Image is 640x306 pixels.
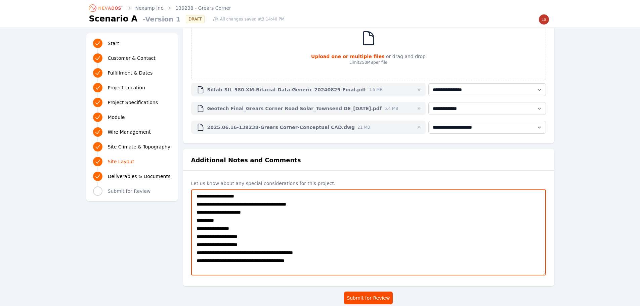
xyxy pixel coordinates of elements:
[89,3,231,13] nav: Breadcrumb
[311,53,426,60] p: or drag and drop
[311,54,385,59] strong: Upload one or multiple files
[207,86,366,93] span: Silfab-SIL-580-XM-Bifacial-Data-Generic-20240829-Final.pdf
[186,15,204,23] div: DRAFT
[135,5,165,11] a: Nexamp Inc.
[220,16,285,22] span: All changes saved at 3:14:40 PM
[108,70,153,76] span: Fulfillment & Dates
[539,14,549,25] img: lsukhram@nexamp.com
[369,87,382,92] span: 3.6 MB
[108,40,119,47] span: Start
[207,124,355,131] span: 2025.06.16-139238-Grears Corner-Conceptual CAD.dwg
[344,292,393,304] button: Submit for Review
[311,60,426,65] p: Limit 250MB per file
[108,99,158,106] span: Project Specifications
[108,173,171,180] span: Deliverables & Documents
[93,37,171,197] nav: Progress
[108,84,145,91] span: Project Location
[384,106,398,111] span: 6.4 MB
[357,125,370,130] span: 21 MB
[89,13,138,24] h1: Scenario A
[108,55,156,61] span: Customer & Contact
[175,5,231,11] a: 139238 - Grears Corner
[108,129,151,135] span: Wire Management
[191,156,301,165] h2: Additional Notes and Comments
[108,188,151,194] span: Submit for Review
[207,105,382,112] span: Geotech Final_Grears Corner Road Solar_Townsend DE_[DATE].pdf
[191,15,546,80] div: Upload one or multiple files or drag and dropLimit250MBper file
[191,180,546,187] label: Let us know about any special considerations for this project.
[108,114,125,121] span: Module
[108,158,134,165] span: Site Layout
[108,143,170,150] span: Site Climate & Topography
[140,14,180,24] span: - Version 1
